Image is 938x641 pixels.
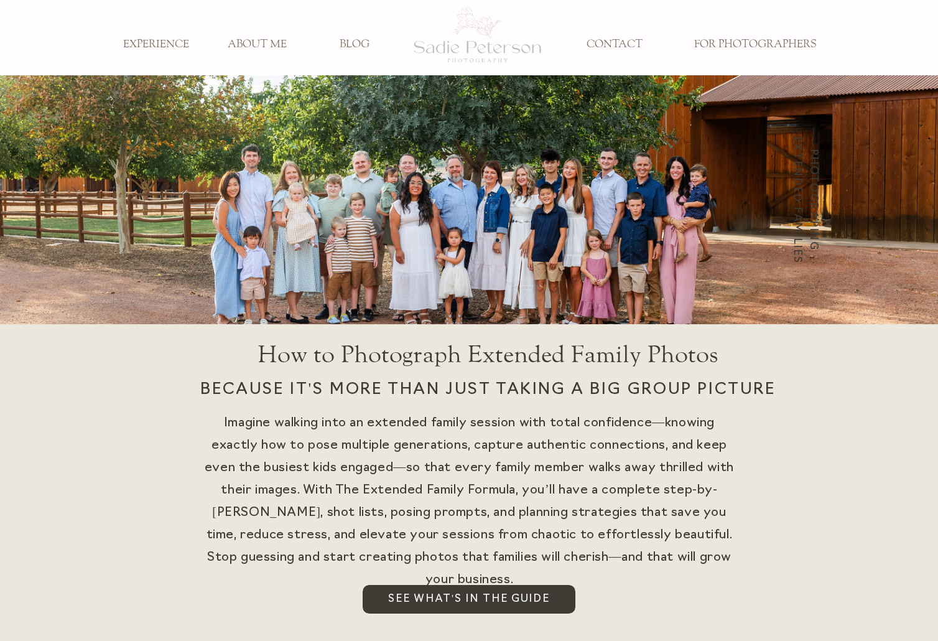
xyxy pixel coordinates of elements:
[363,585,575,614] a: see What's in the guide
[177,378,799,446] h2: Because it's more than just taking a big group picture
[388,591,549,607] span: see What's in the guide
[573,38,656,52] a: CONTACT
[157,340,819,378] h1: How to Photograph Extended Family Photos
[807,123,821,278] h3: Photograping extended Families
[313,38,396,52] a: BLOG
[204,412,735,515] div: Imagine walking into an extended family session with total confidence—knowing exactly how to pose...
[685,38,825,52] a: FOR PHOTOGRAPHERS
[216,38,298,52] a: ABOUT ME
[115,38,197,52] a: EXPERIENCE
